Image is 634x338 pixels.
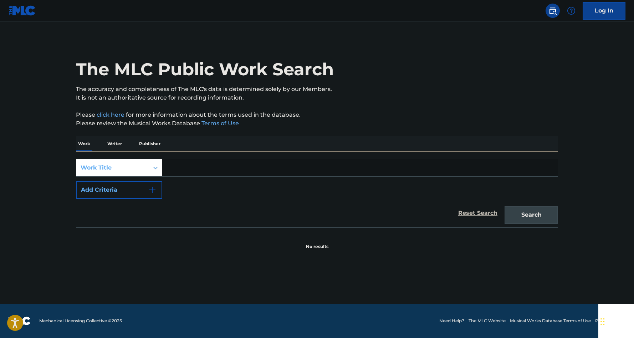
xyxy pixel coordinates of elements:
[510,318,591,324] a: Musical Works Database Terms of Use
[583,2,625,20] a: Log In
[39,318,122,324] span: Mechanical Licensing Collective © 2025
[81,163,145,172] div: Work Title
[97,111,124,118] a: click here
[76,111,558,119] p: Please for more information about the terms used in the database.
[105,136,124,151] p: Writer
[548,6,557,15] img: search
[9,317,31,325] img: logo
[439,318,464,324] a: Need Help?
[76,94,558,102] p: It is not an authoritative source for recording information.
[76,136,92,151] p: Work
[148,186,157,194] img: 9d2ae6d4665cec9f34b9.svg
[76,85,558,94] p: The accuracy and completeness of The MLC's data is determined solely by our Members.
[595,318,625,324] a: Privacy Policy
[567,6,576,15] img: help
[76,181,162,199] button: Add Criteria
[76,59,334,80] h1: The MLC Public Work Search
[76,159,558,227] form: Search Form
[546,4,560,18] a: Public Search
[564,4,578,18] div: Help
[137,136,163,151] p: Publisher
[469,318,506,324] a: The MLC Website
[600,311,605,332] div: Drag
[9,5,36,16] img: MLC Logo
[598,304,634,338] iframe: Chat Widget
[76,119,558,128] p: Please review the Musical Works Database
[200,120,239,127] a: Terms of Use
[306,235,328,250] p: No results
